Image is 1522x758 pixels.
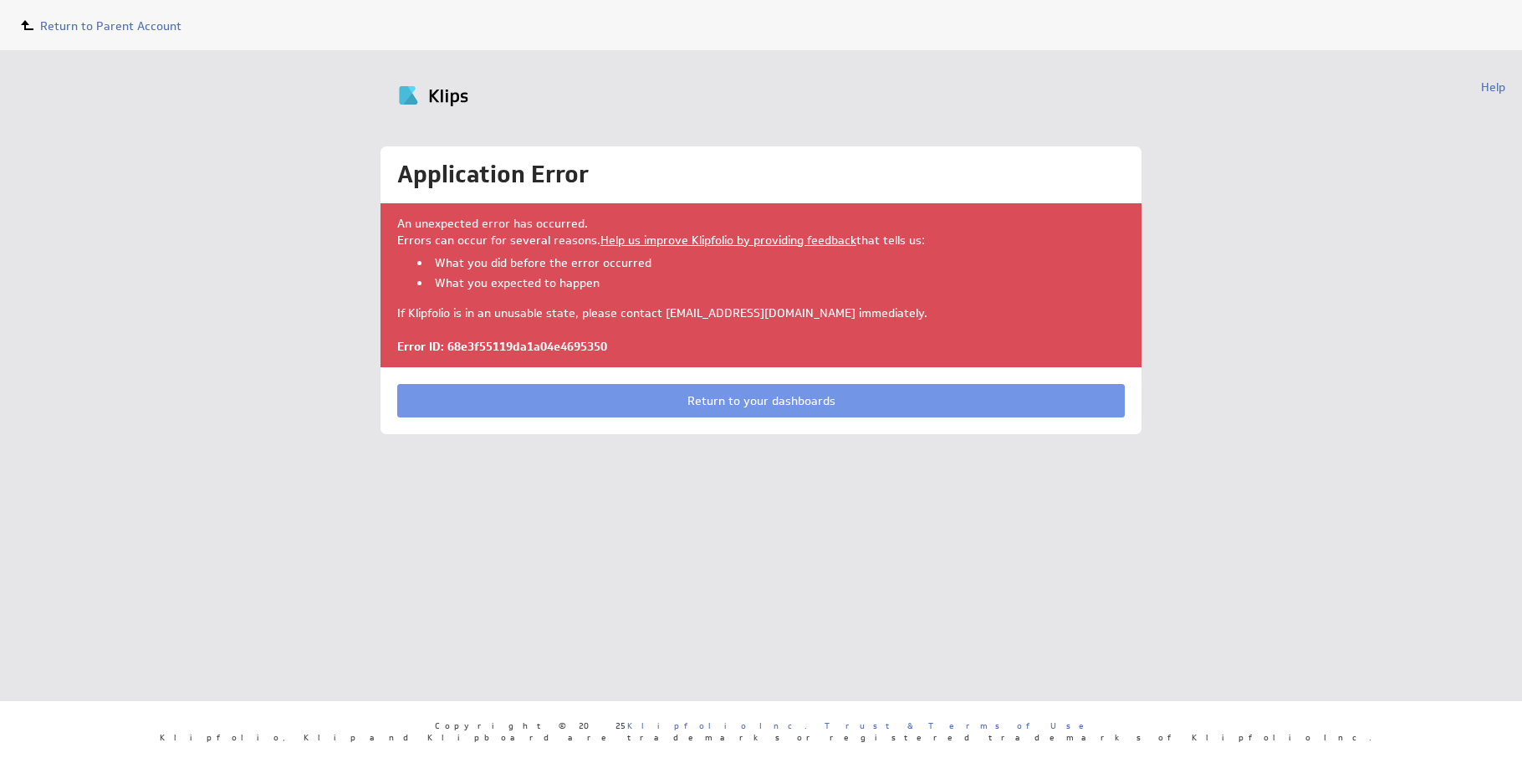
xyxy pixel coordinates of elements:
p: If Klipfolio is in an unusable state, please contact [EMAIL_ADDRESS][DOMAIN_NAME] immediately. [397,305,1125,322]
a: Return to Parent Account [17,15,181,35]
p: An unexpected error has occurred. [397,216,1125,233]
img: Klipfolio klips logo [397,79,545,118]
a: Help us improve Klipfolio by providing feedback [600,233,856,248]
p: Errors can occur for several reasons. that tells us: [397,233,1125,249]
h1: Application Error [397,163,1125,187]
a: Trust & Terms of Use [825,720,1096,731]
a: Klipfolio Inc. [627,720,807,731]
p: Error ID: 68e3f55119da1a04e4695350 [397,339,1125,356]
a: Return to your dashboards [397,384,1125,417]
li: What you did before the error occurred [431,257,1125,269]
img: to-parent.svg [17,15,37,35]
span: Klipfolio, Klip and Klipboard are trademarks or registered trademarks of Klipfolio Inc. [160,733,1371,741]
span: Copyright © 2025 [435,721,807,730]
span: Return to Parent Account [40,18,181,33]
li: What you expected to happen [431,277,1125,289]
a: Help [1481,79,1505,95]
